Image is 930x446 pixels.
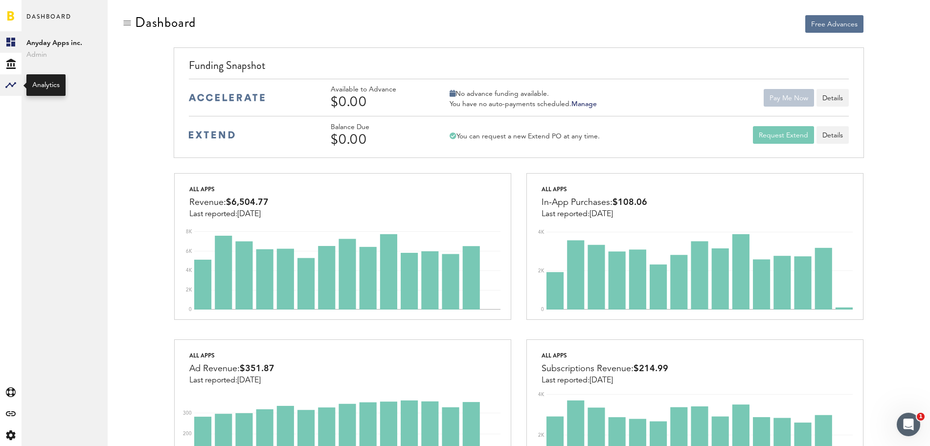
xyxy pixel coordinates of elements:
div: You have no auto-payments scheduled. [450,100,597,109]
div: Last reported: [542,376,668,385]
span: [DATE] [237,377,261,384]
text: 0 [541,307,544,312]
div: In-App Purchases: [542,195,647,210]
text: 2K [538,433,544,438]
a: Manage [571,101,597,108]
button: Details [817,89,849,107]
iframe: Intercom live chat [897,413,920,436]
span: $214.99 [634,364,668,373]
text: 2K [538,268,544,273]
span: Dashboard [26,11,71,31]
div: You can request a new Extend PO at any time. [450,132,600,141]
img: accelerate-medium-blue-logo.svg [189,94,265,101]
div: Ad Revenue: [189,361,274,376]
span: Anyday Apps inc. [26,37,103,49]
div: Last reported: [189,210,269,219]
div: Subscriptions Revenue: [542,361,668,376]
div: No advance funding available. [450,89,597,98]
img: extend-medium-blue-logo.svg [189,131,235,139]
span: [DATE] [590,210,613,218]
text: 0 [189,307,192,312]
text: 2K [186,288,192,292]
text: 200 [183,431,192,436]
text: 8K [186,229,192,234]
div: All apps [189,183,269,195]
div: All apps [542,350,668,361]
div: Available to Advance [331,86,424,94]
text: 300 [183,411,192,416]
div: $0.00 [331,94,424,110]
text: 6K [186,249,192,254]
button: Pay Me Now [764,89,814,107]
text: 4K [186,268,192,273]
span: $108.06 [612,198,647,207]
text: 4K [538,392,544,397]
span: Admin [26,49,103,61]
button: Free Advances [805,15,863,33]
div: All apps [189,350,274,361]
div: $0.00 [331,132,424,147]
div: Analytics [32,80,60,90]
span: [DATE] [237,210,261,218]
span: [DATE] [590,377,613,384]
text: 4K [538,230,544,235]
a: Details [817,126,849,144]
div: Balance Due [331,123,424,132]
span: $351.87 [240,364,274,373]
div: Revenue: [189,195,269,210]
div: All apps [542,183,647,195]
div: Last reported: [542,210,647,219]
div: Last reported: [189,376,274,385]
div: Dashboard [135,15,196,30]
button: Request Extend [753,126,814,144]
span: 1 [917,413,925,421]
span: $6,504.77 [226,198,269,207]
div: Funding Snapshot [189,58,849,79]
span: Support [20,7,55,16]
